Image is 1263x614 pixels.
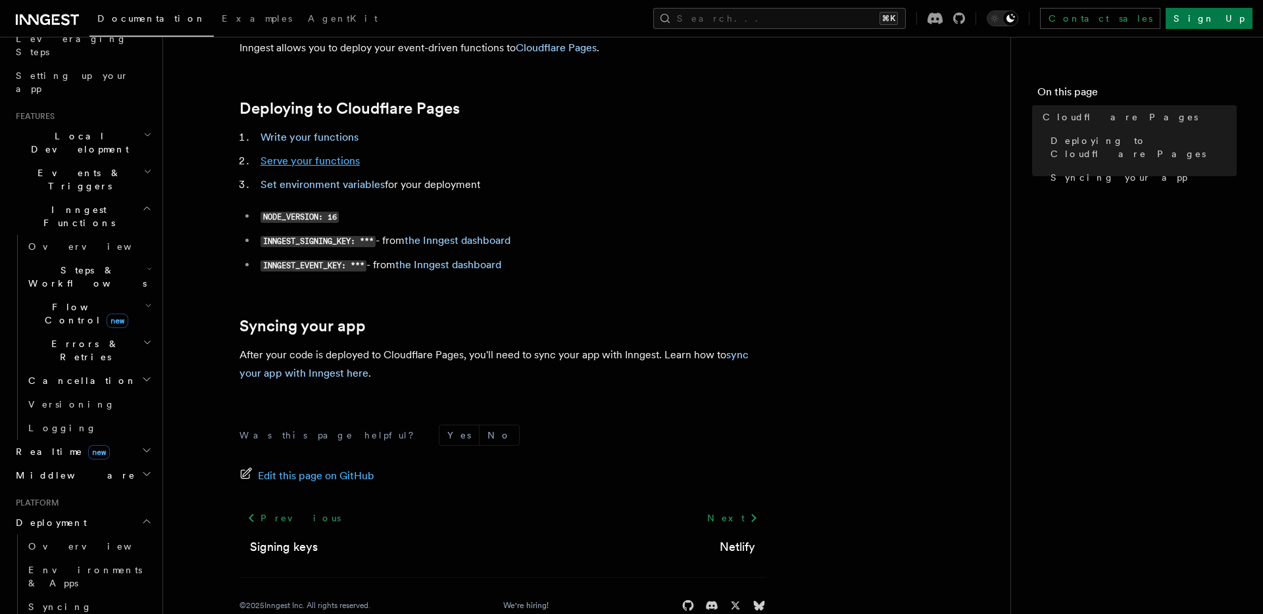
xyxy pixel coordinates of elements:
[23,416,155,440] a: Logging
[28,565,142,588] span: Environments & Apps
[11,161,155,198] button: Events & Triggers
[23,235,155,258] a: Overview
[987,11,1018,26] button: Toggle dark mode
[107,314,128,328] span: new
[214,4,300,35] a: Examples
[258,467,374,485] span: Edit this page on GitHub
[239,317,366,335] a: Syncing your app
[1051,134,1237,160] span: Deploying to Cloudflare Pages
[89,4,214,37] a: Documentation
[11,27,155,64] a: Leveraging Steps
[23,295,155,332] button: Flow Controlnew
[11,124,155,161] button: Local Development
[260,260,366,272] code: INNGEST_EVENT_KEY: ***
[222,13,292,24] span: Examples
[28,241,164,252] span: Overview
[97,13,206,24] span: Documentation
[28,423,97,433] span: Logging
[23,264,147,290] span: Steps & Workflows
[699,506,766,530] a: Next
[23,300,145,327] span: Flow Control
[439,425,479,445] button: Yes
[1037,84,1237,105] h4: On this page
[11,64,155,101] a: Setting up your app
[11,203,142,229] span: Inngest Functions
[260,236,376,247] code: INNGEST_SIGNING_KEY: ***
[260,212,339,223] code: NODE_VERSION: 16
[23,374,137,387] span: Cancellation
[11,516,87,529] span: Deployment
[1045,129,1237,166] a: Deploying to Cloudflare Pages
[239,506,348,530] a: Previous
[503,600,549,611] a: We're hiring!
[23,337,143,364] span: Errors & Retries
[88,445,110,460] span: new
[1051,171,1187,184] span: Syncing your app
[11,198,155,235] button: Inngest Functions
[23,258,155,295] button: Steps & Workflows
[23,332,155,369] button: Errors & Retries
[250,538,318,556] a: Signing keys
[16,70,129,94] span: Setting up your app
[239,429,423,442] p: Was this page helpful?
[11,445,110,458] span: Realtime
[1045,166,1237,189] a: Syncing your app
[28,399,115,410] span: Versioning
[1166,8,1252,29] a: Sign Up
[260,154,360,167] a: Serve your functions
[239,467,374,485] a: Edit this page on GitHub
[239,346,766,383] p: After your code is deployed to Cloudflare Pages, you'll need to sync your app with Inngest. Learn...
[257,231,766,250] li: - from
[23,392,155,416] a: Versioning
[260,131,359,143] a: Write your functions
[879,12,898,25] kbd: ⌘K
[239,99,460,118] a: Deploying to Cloudflare Pages
[480,425,519,445] button: No
[11,469,136,482] span: Middleware
[1040,8,1160,29] a: Contact sales
[257,176,766,194] li: for your deployment
[1043,110,1198,124] span: Cloudflare Pages
[23,369,155,392] button: Cancellation
[11,463,155,487] button: Middleware
[11,511,155,534] button: Deployment
[1037,105,1237,129] a: Cloudflare Pages
[653,8,906,29] button: Search...⌘K
[260,178,385,191] a: Set environment variables
[11,130,143,156] span: Local Development
[28,602,92,612] span: Syncing
[300,4,385,35] a: AgentKit
[23,558,155,595] a: Environments & Apps
[11,498,59,508] span: Platform
[23,534,155,558] a: Overview
[11,111,55,122] span: Features
[308,13,378,24] span: AgentKit
[720,538,755,556] a: Netlify
[395,258,501,271] a: the Inngest dashboard
[11,166,143,193] span: Events & Triggers
[11,235,155,440] div: Inngest Functions
[28,541,164,552] span: Overview
[11,440,155,463] button: Realtimenew
[239,600,370,611] div: © 2025 Inngest Inc. All rights reserved.
[405,234,510,247] a: the Inngest dashboard
[516,41,597,54] a: Cloudflare Pages
[239,39,766,57] p: Inngest allows you to deploy your event-driven functions to .
[257,256,766,275] li: - from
